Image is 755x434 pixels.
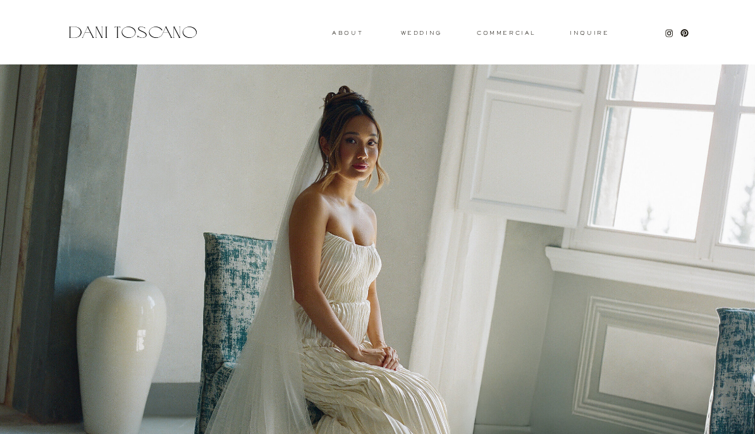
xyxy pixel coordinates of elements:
a: About [332,30,360,35]
a: Inquire [569,30,610,37]
a: commercial [477,30,535,35]
a: wedding [401,30,442,35]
